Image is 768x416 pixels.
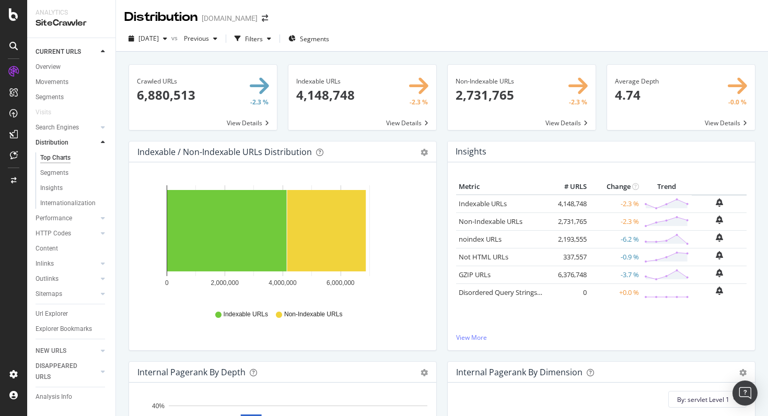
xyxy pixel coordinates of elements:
th: Metric [456,179,548,195]
a: noindex URLs [459,234,502,244]
div: Indexable / Non-Indexable URLs Distribution [137,147,312,157]
div: CURRENT URLS [36,46,81,57]
div: bell-plus [716,269,723,277]
div: HTTP Codes [36,228,71,239]
a: HTTP Codes [36,228,98,239]
h4: Insights [456,145,486,159]
a: DISAPPEARED URLS [36,361,98,383]
td: 4,148,748 [548,195,589,213]
a: Visits [36,107,62,118]
div: DISAPPEARED URLS [36,361,88,383]
td: -2.3 % [589,195,642,213]
a: Segments [36,92,108,103]
a: Not HTML URLs [459,252,508,262]
button: Filters [230,30,275,47]
a: Overview [36,62,108,73]
div: Search Engines [36,122,79,133]
div: Visits [36,107,51,118]
a: NEW URLS [36,346,98,356]
a: Url Explorer [36,308,108,319]
div: NEW URLS [36,346,66,356]
div: Internationalization [40,198,96,209]
td: +0.0 % [589,283,642,301]
div: bell-plus [716,216,723,224]
a: Non-Indexable URLs [459,217,522,226]
a: Top Charts [40,152,108,163]
td: -3.7 % [589,266,642,283]
span: Previous [180,34,209,43]
text: 0 [165,279,169,287]
div: arrow-right-arrow-left [262,15,268,22]
a: Sitemaps [36,289,98,300]
div: gear [421,369,428,376]
div: Overview [36,62,61,73]
div: bell-plus [716,233,723,242]
a: Movements [36,77,108,88]
button: Previous [180,30,222,47]
div: SiteCrawler [36,17,107,29]
div: Distribution [124,8,197,26]
div: bell-plus [716,198,723,207]
button: Segments [284,30,333,47]
span: 2025 Sep. 1st [138,34,159,43]
a: Insights [40,183,108,194]
text: 2,000,000 [211,279,239,287]
div: Outlinks [36,274,59,284]
text: 40% [152,402,165,410]
a: Content [36,243,108,254]
th: # URLS [548,179,589,195]
div: bell-plus [716,287,723,295]
div: Internal Pagerank by Depth [137,367,246,377]
a: Distribution [36,137,98,148]
span: vs [171,33,180,42]
div: Internal Pagerank By Dimension [456,367,583,377]
div: Analysis Info [36,391,72,402]
button: By: servlet Level 1 [668,391,747,408]
div: Insights [40,183,63,194]
a: View More [456,333,747,342]
div: Distribution [36,137,68,148]
div: Movements [36,77,68,88]
div: Sitemaps [36,289,62,300]
a: Analysis Info [36,391,108,402]
th: Trend [642,179,692,195]
div: bell-plus [716,251,723,259]
a: Explorer Bookmarks [36,324,108,335]
button: [DATE] [124,30,171,47]
a: Outlinks [36,274,98,284]
span: Indexable URLs [224,310,268,319]
td: 2,193,555 [548,230,589,248]
div: Explorer Bookmarks [36,324,92,335]
th: Change [589,179,642,195]
a: Segments [40,168,108,179]
div: gear [421,149,428,156]
a: Disordered Query Strings (duplicates) [459,288,575,297]
svg: A chart. [137,179,427,300]
td: 337,557 [548,248,589,266]
div: Url Explorer [36,308,68,319]
a: Inlinks [36,258,98,269]
text: 4,000,000 [269,279,297,287]
a: Indexable URLs [459,199,507,208]
div: Segments [36,92,64,103]
td: 2,731,765 [548,212,589,230]
div: Analytics [36,8,107,17]
div: Segments [40,168,68,179]
td: -2.3 % [589,212,642,230]
div: [DOMAIN_NAME] [202,13,258,23]
div: A chart. [137,179,428,300]
td: -6.2 % [589,230,642,248]
a: Internationalization [40,198,108,209]
div: Open Intercom Messenger [732,381,758,406]
a: CURRENT URLS [36,46,98,57]
span: By: servlet Level 1 [677,395,729,404]
div: Inlinks [36,258,54,269]
a: Search Engines [36,122,98,133]
span: Non-Indexable URLs [284,310,342,319]
div: Performance [36,213,72,224]
div: Filters [245,34,263,43]
a: GZIP URLs [459,270,491,279]
div: gear [739,369,747,376]
a: Performance [36,213,98,224]
span: Segments [300,34,329,43]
